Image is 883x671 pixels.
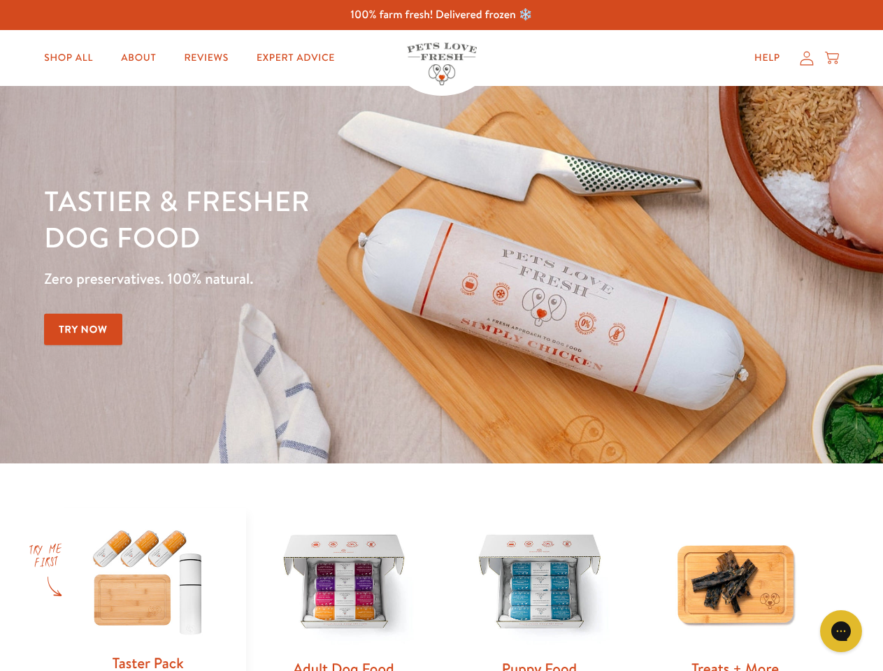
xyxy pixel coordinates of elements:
[407,43,477,85] img: Pets Love Fresh
[44,314,122,345] a: Try Now
[743,44,791,72] a: Help
[245,44,346,72] a: Expert Advice
[44,266,574,291] p: Zero preservatives. 100% natural.
[173,44,239,72] a: Reviews
[110,44,167,72] a: About
[44,182,574,255] h1: Tastier & fresher dog food
[813,605,869,657] iframe: Gorgias live chat messenger
[33,44,104,72] a: Shop All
